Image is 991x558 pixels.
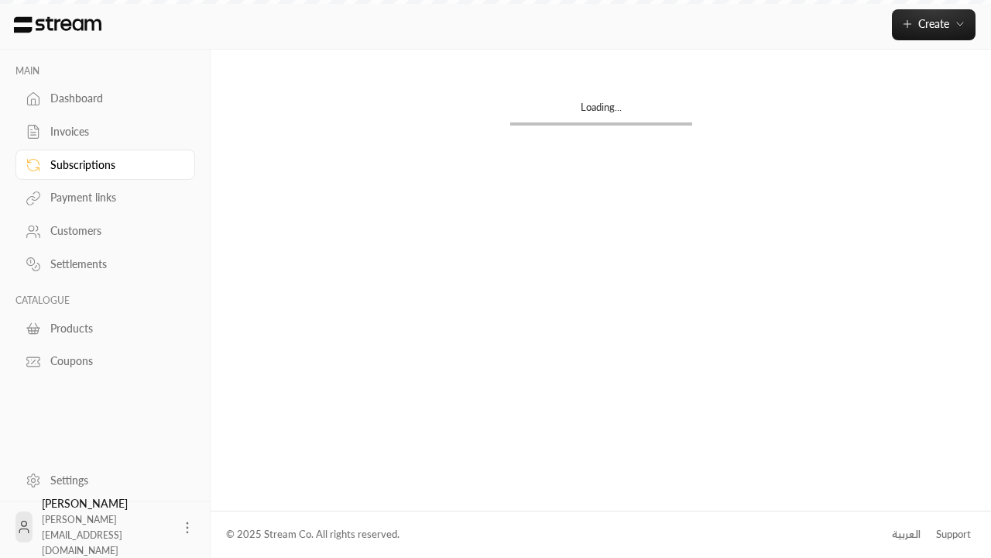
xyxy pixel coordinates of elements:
[15,183,195,213] a: Payment links
[50,353,176,369] div: Coupons
[12,16,103,33] img: Logo
[931,521,976,549] a: Support
[15,465,195,495] a: Settings
[42,514,122,556] span: [PERSON_NAME][EMAIL_ADDRESS][DOMAIN_NAME]
[892,527,921,542] div: العربية
[15,150,195,180] a: Subscriptions
[15,65,195,77] p: MAIN
[15,346,195,377] a: Coupons
[15,216,195,246] a: Customers
[50,223,176,239] div: Customers
[15,313,195,343] a: Products
[226,527,399,542] div: © 2025 Stream Co. All rights reserved.
[892,9,976,40] button: Create
[15,84,195,114] a: Dashboard
[918,17,949,30] span: Create
[42,496,170,558] div: [PERSON_NAME]
[15,294,195,307] p: CATALOGUE
[50,157,176,173] div: Subscriptions
[50,190,176,205] div: Payment links
[50,473,176,488] div: Settings
[50,124,176,139] div: Invoices
[50,257,176,272] div: Settlements
[15,117,195,147] a: Invoices
[50,321,176,336] div: Products
[510,100,692,122] div: Loading...
[15,250,195,280] a: Settlements
[50,91,176,106] div: Dashboard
